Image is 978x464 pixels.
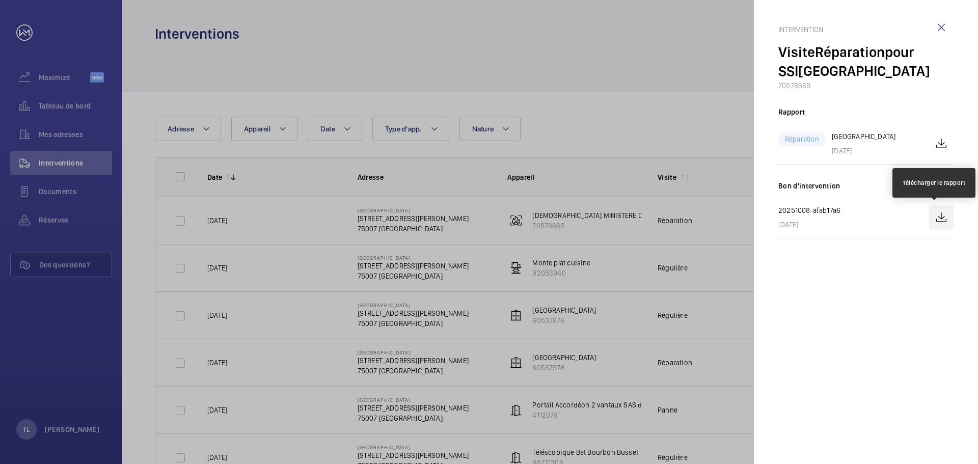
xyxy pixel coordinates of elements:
span: [GEOGRAPHIC_DATA] [798,62,930,79]
h3: Rapport [778,107,954,117]
p: [DATE] [778,220,840,230]
p: 20251008-afab17a6 [778,205,840,215]
p: [GEOGRAPHIC_DATA] [832,131,895,142]
p: 70578665 [778,80,954,91]
h2: Intervention [778,24,954,35]
p: [DATE] [832,146,895,156]
span: Réparation [815,43,885,61]
h3: Bon d'intervention [778,181,954,191]
span: Visite [778,43,815,61]
div: Réparation [778,131,826,147]
div: Télécharger le rapport [903,178,965,187]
